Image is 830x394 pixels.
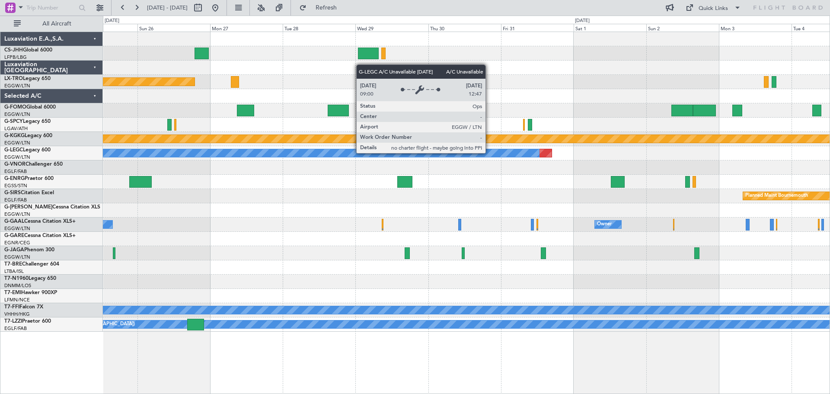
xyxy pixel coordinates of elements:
[4,254,30,260] a: EGGW/LTN
[26,1,76,14] input: Trip Number
[4,162,26,167] span: G-VNOR
[4,147,23,153] span: G-LEGC
[4,119,23,124] span: G-SPCY
[4,48,52,53] a: CS-JHHGlobal 6000
[4,233,76,238] a: G-GARECessna Citation XLS+
[745,189,808,202] div: Planned Maint Bournemouth
[4,262,59,267] a: T7-BREChallenger 604
[4,76,23,81] span: LX-TRO
[4,154,30,160] a: EGGW/LTN
[4,233,24,238] span: G-GARE
[22,21,91,27] span: All Aircraft
[4,133,52,138] a: G-KGKGLegacy 600
[308,5,345,11] span: Refresh
[4,225,30,232] a: EGGW/LTN
[4,162,63,167] a: G-VNORChallenger 650
[4,262,22,267] span: T7-BRE
[699,4,728,13] div: Quick Links
[4,304,19,310] span: T7-FFI
[4,147,51,153] a: G-LEGCLegacy 600
[10,17,94,31] button: All Aircraft
[105,17,119,25] div: [DATE]
[4,133,25,138] span: G-KGKG
[4,282,31,289] a: DNMM/LOS
[597,218,612,231] div: Owner
[4,219,24,224] span: G-GAAL
[428,24,501,32] div: Thu 30
[4,276,29,281] span: T7-N1960
[4,111,30,118] a: EGGW/LTN
[4,319,51,324] a: T7-LZZIPraetor 600
[4,268,24,275] a: LTBA/ISL
[4,168,27,175] a: EGLF/FAB
[4,290,57,295] a: T7-EMIHawker 900XP
[4,140,30,146] a: EGGW/LTN
[646,24,719,32] div: Sun 2
[4,190,54,195] a: G-SIRSCitation Excel
[4,240,30,246] a: EGNR/CEG
[4,247,54,253] a: G-JAGAPhenom 300
[4,105,56,110] a: G-FOMOGlobal 6000
[4,219,76,224] a: G-GAALCessna Citation XLS+
[4,190,21,195] span: G-SIRS
[681,1,745,15] button: Quick Links
[4,83,30,89] a: EGGW/LTN
[4,325,27,332] a: EGLF/FAB
[4,205,52,210] span: G-[PERSON_NAME]
[719,24,792,32] div: Mon 3
[355,24,428,32] div: Wed 29
[295,1,347,15] button: Refresh
[4,319,22,324] span: T7-LZZI
[4,297,30,303] a: LFMN/NCE
[4,304,43,310] a: T7-FFIFalcon 7X
[4,76,51,81] a: LX-TROLegacy 650
[4,311,30,317] a: VHHH/HKG
[4,205,100,210] a: G-[PERSON_NAME]Cessna Citation XLS
[4,125,28,132] a: LGAV/ATH
[4,176,54,181] a: G-ENRGPraetor 600
[4,290,21,295] span: T7-EMI
[575,17,590,25] div: [DATE]
[4,211,30,218] a: EGGW/LTN
[4,48,23,53] span: CS-JHH
[4,183,27,189] a: EGSS/STN
[137,24,210,32] div: Sun 26
[283,24,355,32] div: Tue 28
[210,24,283,32] div: Mon 27
[4,247,24,253] span: G-JAGA
[574,24,646,32] div: Sat 1
[501,24,574,32] div: Fri 31
[4,119,51,124] a: G-SPCYLegacy 650
[4,197,27,203] a: EGLF/FAB
[4,176,25,181] span: G-ENRG
[4,105,26,110] span: G-FOMO
[4,276,56,281] a: T7-N1960Legacy 650
[4,54,27,61] a: LFPB/LBG
[147,4,188,12] span: [DATE] - [DATE]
